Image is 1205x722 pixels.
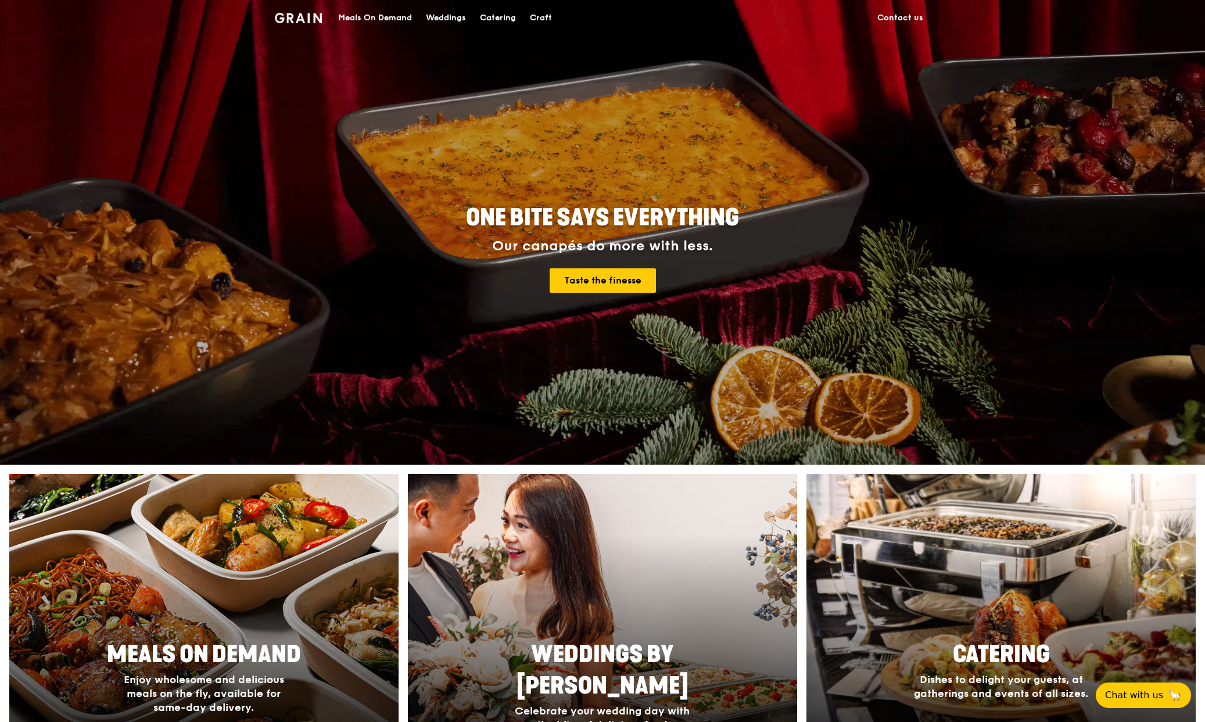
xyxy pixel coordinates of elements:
[419,1,473,35] a: Weddings
[124,673,284,714] span: Enjoy wholesome and delicious meals on the fly, available for same-day delivery.
[338,1,412,35] div: Meals On Demand
[107,641,301,669] span: Meals On Demand
[530,1,552,35] div: Craft
[1096,683,1191,708] button: Chat with us🦙
[523,1,559,35] a: Craft
[517,641,688,700] span: Weddings by [PERSON_NAME]
[550,268,656,293] a: Taste the finesse
[473,1,523,35] a: Catering
[480,1,516,35] div: Catering
[275,13,322,23] img: Grain
[914,673,1088,700] span: Dishes to delight your guests, at gatherings and events of all sizes.
[466,204,739,232] span: ONE BITE SAYS EVERYTHING
[393,238,812,254] div: Our canapés do more with less.
[426,1,466,35] div: Weddings
[953,641,1050,669] span: Catering
[1105,688,1163,702] span: Chat with us
[1168,688,1182,702] span: 🦙
[870,1,930,35] a: Contact us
